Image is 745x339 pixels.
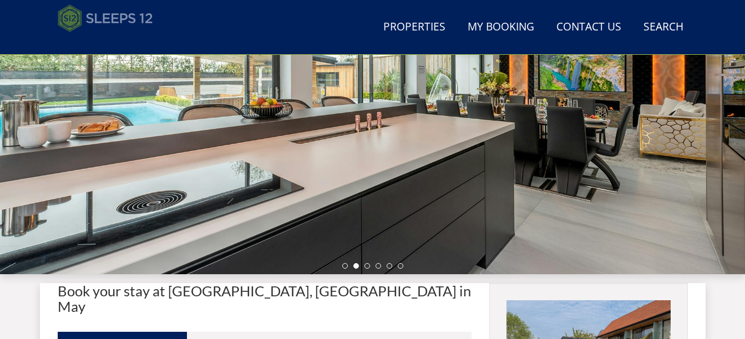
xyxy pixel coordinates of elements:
a: Properties [379,15,450,40]
a: My Booking [463,15,539,40]
a: Search [639,15,688,40]
h2: Book your stay at [GEOGRAPHIC_DATA], [GEOGRAPHIC_DATA] in May [58,283,472,314]
iframe: Customer reviews powered by Trustpilot [52,39,169,48]
a: Contact Us [552,15,626,40]
img: Sleeps 12 [58,4,153,32]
